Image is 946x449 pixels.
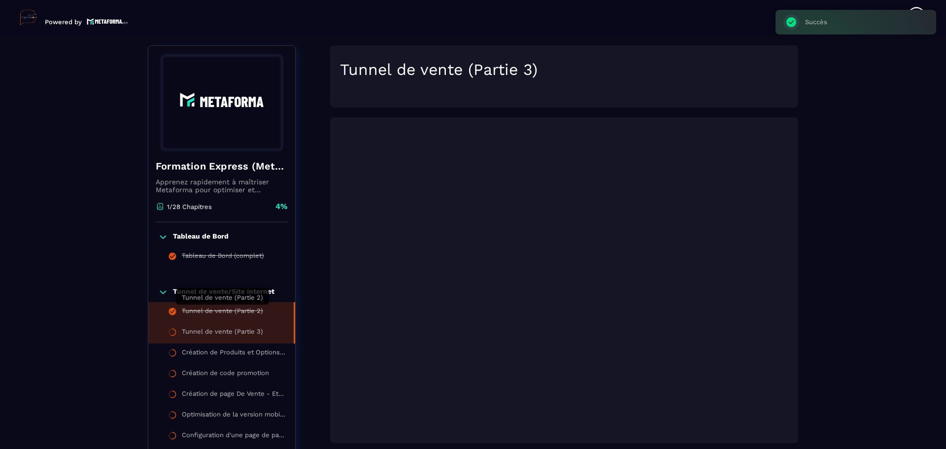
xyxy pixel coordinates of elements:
[182,294,263,301] span: Tunnel de vente (Partie 2)
[182,252,264,263] div: Tableau de Bord (complet)
[340,60,788,79] h1: Tunnel de vente (Partie 3)
[167,203,212,210] p: 1/28 Chapitres
[182,307,263,318] div: Tunnel de vente (Partie 2)
[173,287,274,297] p: Tunnel de vente/Site internet
[173,232,229,242] p: Tableau de Bord
[156,178,288,194] p: Apprenez rapidement à maîtriser Metaforma pour optimiser et automatiser votre business. 🚀
[87,17,128,26] img: logo
[182,411,285,421] div: Optimisation de la version mobile
[182,328,263,339] div: Tunnel de vente (Partie 3)
[156,53,288,152] img: banner
[182,431,285,442] div: Configuration d'une page de paiement sur Metaforma
[20,10,37,26] img: logo-branding
[156,159,288,173] h4: Formation Express (Metaforma)
[182,369,269,380] div: Création de code promotion
[182,348,285,359] div: Création de Produits et Options de Paiement 🛒
[45,18,82,26] p: Powered by
[182,390,285,401] div: Création de page De Vente - Etude de cas
[275,201,288,212] p: 4%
